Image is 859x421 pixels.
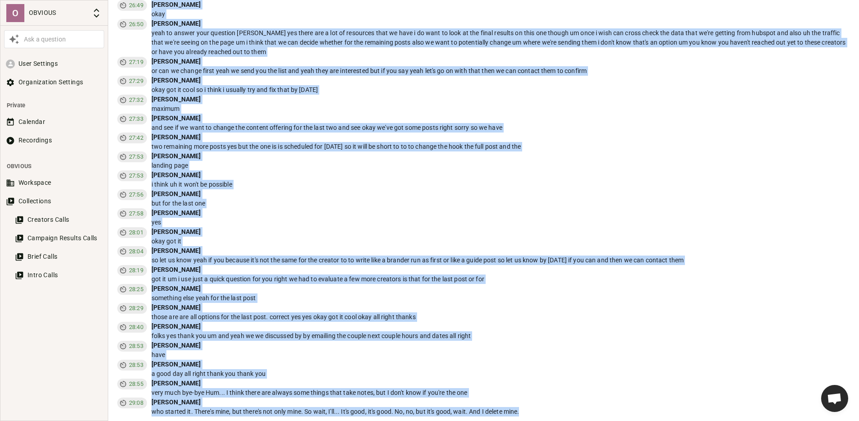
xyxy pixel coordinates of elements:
div: 27:32 [117,95,147,105]
div: 28:53 [117,360,147,371]
span: 28:53 [125,342,147,351]
div: okay got it [152,237,850,246]
div: very much bye-bye Hum... I think there are always some things that take notes, but I don't know i... [152,388,850,398]
li: OBVIOUS [4,158,104,174]
div: 27:53 [117,151,147,162]
button: Collections [4,193,104,210]
p: OBVIOUS [29,8,87,18]
span: 28:40 [125,323,147,332]
button: Creators Calls [13,211,104,228]
button: Awesile Icon [6,32,22,47]
div: [PERSON_NAME] [152,398,850,407]
div: yes [152,218,850,227]
span: 28:04 [125,247,147,256]
button: Campaign Results Calls [13,230,104,247]
div: folks yes thank you um and yeah we we discussed by by emailing the couple next couple hours and d... [152,331,850,341]
div: Ouvrir le chat [821,385,848,412]
div: 28:53 [117,341,147,352]
div: [PERSON_NAME] [152,133,850,142]
div: [PERSON_NAME] [152,322,850,331]
div: so let us know yeah if you because it's not the same for the creator to to write like a brander r... [152,256,850,265]
div: [PERSON_NAME] [152,57,850,66]
div: 27:56 [117,189,147,200]
div: 27:53 [117,170,147,181]
span: 27:58 [125,209,147,218]
span: 28:01 [125,228,147,237]
div: 29:08 [117,398,147,408]
div: 28:40 [117,322,147,333]
div: a good day all right thank you thank you [152,369,850,379]
div: those are are all options for the last post. correct yes yes okay got it cool okay all right thanks [152,312,850,322]
span: 28:55 [125,380,147,389]
div: 28:01 [117,227,147,238]
span: 26:49 [125,1,147,10]
button: Brief Calls [13,248,104,265]
div: [PERSON_NAME] [152,265,850,275]
div: [PERSON_NAME] [152,95,850,104]
div: 28:19 [117,265,147,276]
button: User Settings [4,55,104,72]
div: [PERSON_NAME] [152,360,850,369]
li: Private [4,97,104,114]
div: two remaining more posts yes but the one is is scheduled for [DATE] so it will be short to to to ... [152,142,850,151]
div: 27:29 [117,76,147,87]
span: 29:08 [125,398,147,407]
button: Calendar [4,114,104,130]
span: 27:33 [125,114,147,124]
div: landing page [152,161,850,170]
button: Intro Calls [13,267,104,284]
div: 28:29 [117,303,147,314]
div: got it um i use just a quick question for you right we had to evaluate a few more creators is tha... [152,275,850,284]
button: Workspace [4,174,104,191]
div: something else yeah for the last post [152,293,850,303]
div: yeah to answer your question [PERSON_NAME] yes there are a lot of resources that we have i do wan... [152,28,850,57]
div: okay [152,9,850,19]
div: or can we change first yeah we send you the list and yeah they are interested but if you say yeah... [152,66,850,76]
span: 28:19 [125,266,147,275]
span: 27:32 [125,96,147,105]
div: O [6,4,24,22]
div: [PERSON_NAME] [152,303,850,312]
div: 26:50 [117,19,147,30]
div: [PERSON_NAME] [152,227,850,237]
div: [PERSON_NAME] [152,246,850,256]
span: 27:42 [125,133,147,142]
span: 26:50 [125,20,147,29]
span: 27:29 [125,77,147,86]
div: 27:42 [117,133,147,143]
div: Ask a question [22,35,102,44]
span: 27:53 [125,171,147,180]
div: 27:33 [117,114,147,124]
span: 27:53 [125,152,147,161]
div: [PERSON_NAME] [152,341,850,350]
div: who started it. There's mine, but there's not only mine. So wait, I'll... It's good, it's good. N... [152,407,850,416]
span: 27:56 [125,190,147,199]
div: 27:58 [117,208,147,219]
div: [PERSON_NAME] [152,189,850,199]
button: Recordings [4,132,104,149]
div: i think uh it won't be possible [152,180,850,189]
div: have [152,350,850,360]
div: and see if we want to change the content offering for the last two and see okay we've got some po... [152,123,850,133]
div: 28:04 [117,246,147,257]
div: 27:19 [117,57,147,68]
div: [PERSON_NAME] [152,379,850,388]
span: 28:25 [125,285,147,294]
span: 28:53 [125,361,147,370]
span: 28:29 [125,304,147,313]
div: but for the last one [152,199,850,208]
div: [PERSON_NAME] [152,151,850,161]
button: Organization Settings [4,74,104,91]
div: [PERSON_NAME] [152,76,850,85]
span: 27:19 [125,58,147,67]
